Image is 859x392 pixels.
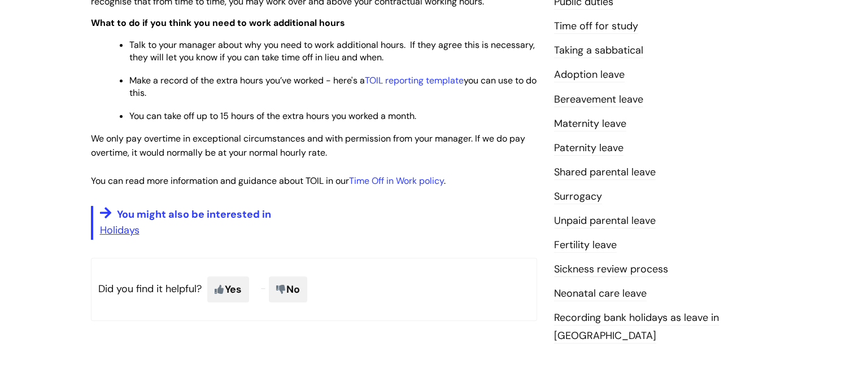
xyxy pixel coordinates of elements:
[554,19,638,34] a: Time off for study
[117,208,271,221] span: You might also be interested in
[365,74,464,86] a: TOIL reporting template
[207,276,249,302] span: Yes
[554,238,617,253] a: Fertility leave
[554,117,626,131] a: Maternity leave
[554,214,656,228] a: Unpaid parental leave
[554,311,719,343] a: Recording bank holidays as leave in [GEOGRAPHIC_DATA]
[554,93,643,107] a: Bereavement leave
[129,39,535,63] span: Talk to your manager about why you need to work additional hours. If they agree this is necessary...
[100,223,139,237] a: Holidays
[554,190,602,204] a: Surrogacy
[91,133,525,158] span: We only pay overtime in exceptional circumstances and with permission from your manager. If we do...
[554,43,643,58] a: Taking a sabbatical
[554,287,647,301] a: Neonatal care leave
[554,262,668,277] a: Sickness review process
[554,68,625,82] a: Adoption leave
[269,276,307,302] span: No
[91,175,446,187] span: You can read more information and guidance about TOIL in our .
[349,175,444,187] a: Time Off in Work policy
[129,74,537,99] span: Make a record of the extra hours you’ve worked - here's a you can use to do this.
[554,165,656,180] a: Shared parental leave
[91,17,345,29] span: What to do if you think you need to work additional hours
[129,110,416,122] span: You can take off up to 15 hours of the extra hours you worked a month.
[554,141,623,156] a: Paternity leave
[91,258,537,321] p: Did you find it helpful?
